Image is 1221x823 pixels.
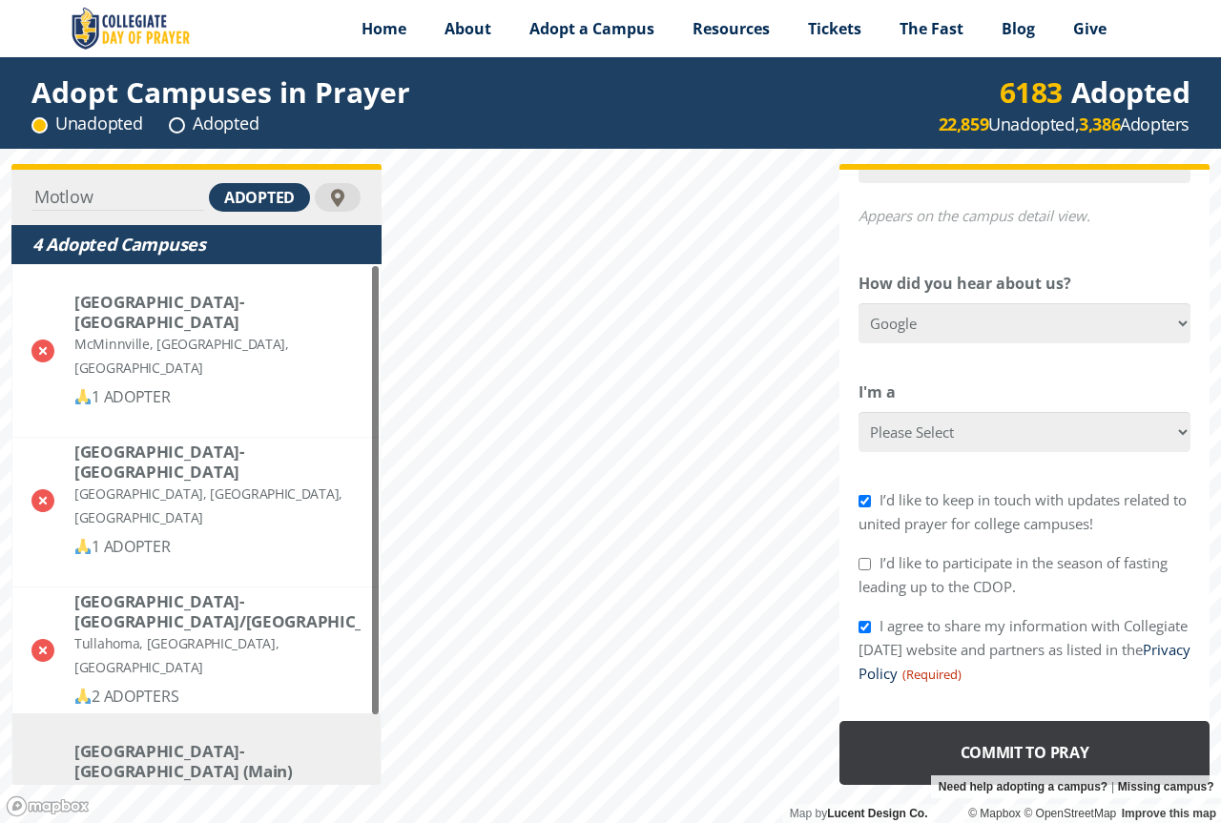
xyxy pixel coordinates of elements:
span: Blog [1002,18,1035,39]
a: Home [342,5,425,52]
strong: 22,859 [939,113,989,135]
span: Give [1073,18,1107,39]
a: Give [1054,5,1126,52]
div: Unadopted, Adopters [939,113,1190,136]
a: Tickets [789,5,880,52]
input: Find Your Campus [32,184,204,211]
img: 🙏 [75,689,91,704]
a: About [425,5,510,52]
div: Adopted [169,112,259,135]
div: Unadopted [31,112,142,135]
a: The Fast [880,5,983,52]
a: Mapbox logo [6,795,90,817]
label: I’d like to participate in the season of fasting leading up to the CDOP. [859,553,1168,596]
div: Tullahoma, [GEOGRAPHIC_DATA], [GEOGRAPHIC_DATA] [74,631,362,679]
input: Commit to Pray [839,721,1210,785]
div: Motlow State Community College- McMinnville [74,292,361,332]
a: Resources [673,5,789,52]
div: McMinnville, [GEOGRAPHIC_DATA], [GEOGRAPHIC_DATA] [74,332,362,380]
span: Resources [693,18,770,39]
a: Improve this map [1122,807,1216,820]
strong: 3,386 [1079,113,1120,135]
span: Tickets [808,18,861,39]
a: Blog [983,5,1054,52]
div: Motlow State Community College- Smyrna (Main) [74,741,361,781]
label: I'm a [859,381,896,404]
img: 🙏 [75,389,91,404]
span: Home [362,18,406,39]
a: Need help adopting a campus? [939,775,1107,798]
div: Adopted [1000,80,1190,104]
label: I agree to share my information with Collegiate [DATE] website and partners as listed in the [859,616,1190,683]
a: Mapbox [968,807,1021,820]
div: 4 Adopted Campuses [32,233,361,257]
a: OpenStreetMap [1024,807,1116,820]
div: [GEOGRAPHIC_DATA], [GEOGRAPHIC_DATA], [GEOGRAPHIC_DATA] [74,482,362,529]
div: Map by [782,804,935,823]
div: 2 ADOPTERS [74,685,362,709]
span: (Required) [900,663,962,687]
span: Adopt a Campus [529,18,654,39]
div: 6183 [1000,80,1063,104]
a: Lucent Design Co. [827,807,927,820]
span: About [445,18,491,39]
div: Motlow State Community College- Moore County/Tullahoma [74,591,361,631]
label: How did you hear about us? [859,272,1071,296]
div: adopted [209,183,310,212]
span: The Fast [900,18,963,39]
div: 1 ADOPTER [74,385,362,409]
a: Missing campus? [1118,775,1214,798]
label: I’d like to keep in touch with updates related to united prayer for college campuses! [859,490,1187,533]
div: Adopt Campuses in Prayer [31,80,410,104]
div: Motlow State Community College- Fayetteville [74,442,361,482]
img: 🙏 [75,539,91,554]
div: 1 ADOPTER [74,535,362,559]
a: Adopt a Campus [510,5,673,52]
div: | [931,775,1221,798]
em: Appears on the campus detail view. [859,206,1090,225]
